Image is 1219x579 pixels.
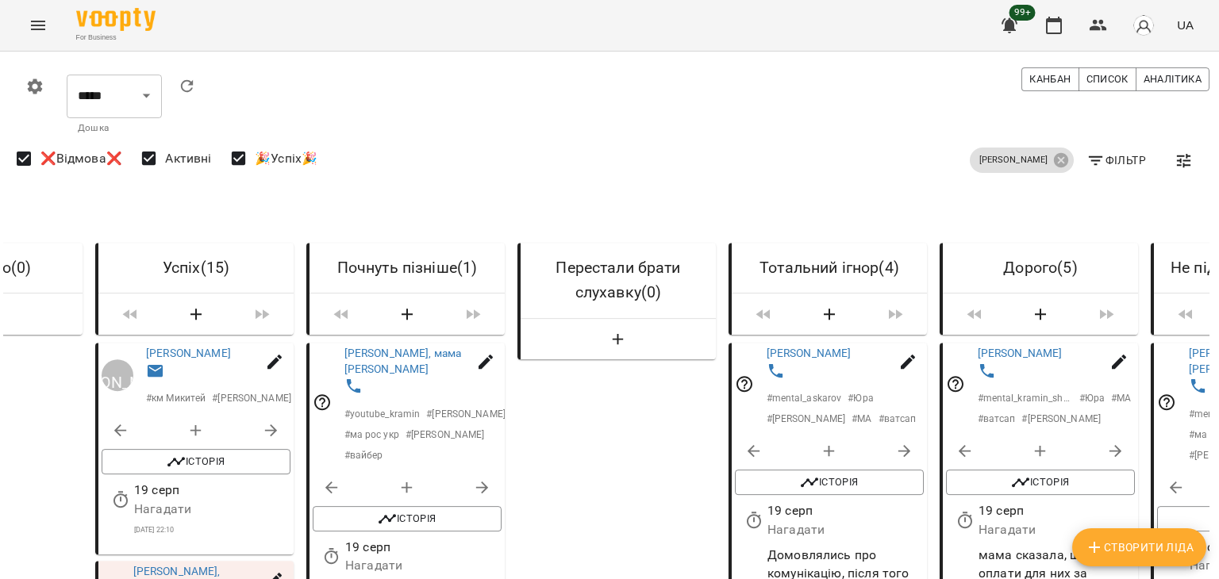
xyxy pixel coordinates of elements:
h6: Перестали брати слухавку ( 0 ) [533,255,703,305]
span: Пересунути лідів з колонки [1160,300,1211,328]
svg: Відповідальний співробітник не заданий [313,393,332,412]
p: # [PERSON_NAME] [212,391,291,405]
p: # Юра [1079,391,1105,405]
p: Нагадати [979,520,1135,539]
span: ❌Відмова❌ [40,149,122,168]
p: # [PERSON_NAME] [406,427,485,441]
span: Історія [110,452,283,471]
p: [PERSON_NAME] [979,154,1048,167]
button: Історія [735,470,924,495]
button: Канбан [1021,67,1079,91]
p: # mental_askarov [767,391,842,405]
span: Канбан [1029,71,1071,88]
div: ДТ Ірина Микитей [102,359,133,391]
span: 🎉Успіх🎉 [255,149,317,168]
h6: Дорого ( 5 ) [956,255,1125,280]
span: Пересунути лідів з колонки [949,300,1000,328]
span: Пересунути лідів з колонки [448,300,498,328]
a: ДТ [PERSON_NAME] [102,359,133,391]
span: Історія [321,509,494,528]
button: Фільтр [1080,146,1152,174]
p: Нагадати [345,556,502,575]
a: [PERSON_NAME], мама [PERSON_NAME] [344,347,462,375]
p: Нагадати [134,500,290,519]
button: Створити Ліда [527,325,709,354]
button: Список [1079,67,1136,91]
span: For Business [76,33,156,43]
p: 19 серп [979,501,1135,520]
span: Пересунути лідів з колонки [738,300,789,328]
img: avatar_s.png [1132,14,1155,36]
p: # [PERSON_NAME] [1021,412,1101,426]
p: 19 серп [767,501,924,520]
a: [PERSON_NAME] [146,347,231,359]
button: Історія [313,506,502,531]
span: Пересунути лідів з колонки [1081,300,1132,328]
p: # ватсап [879,412,917,426]
span: UA [1177,17,1194,33]
p: # youtube_kramin [344,406,421,420]
p: # МА [852,412,871,426]
svg: Відповідальний співробітник не заданий [735,374,754,393]
p: # МА [1111,391,1131,405]
p: # ватсап [978,412,1016,426]
button: Menu [19,6,57,44]
h6: Почнуть пізніше ( 1 ) [322,255,492,280]
span: Пересунути лідів з колонки [105,300,156,328]
span: 99+ [1009,5,1036,21]
span: Пересунути лідів з колонки [316,300,367,328]
p: Дошка [78,121,151,136]
p: # [PERSON_NAME] [426,406,506,420]
p: # mental_kramin_short [978,391,1073,405]
button: UA [1171,10,1200,40]
p: # вайбер [344,447,383,462]
button: Створити Ліда [162,300,230,328]
svg: Відповідальний співробітник не заданий [946,374,965,393]
span: Історія [954,473,1127,492]
p: Нагадати [767,520,924,539]
span: Пересунути лідів з колонки [236,300,287,328]
p: [DATE] 22:10 [134,524,290,535]
a: [PERSON_NAME] [767,347,852,359]
button: Історія [946,470,1135,495]
p: # [PERSON_NAME] [767,412,846,426]
h6: Тотальний ігнор ( 4 ) [744,255,914,280]
button: Створити Ліда [1072,528,1206,566]
span: Фільтр [1086,151,1146,170]
p: # ма рос укр [344,427,399,441]
div: [PERSON_NAME] [970,148,1074,173]
button: Аналітика [1136,67,1209,91]
a: [PERSON_NAME] [978,347,1063,359]
h6: Успіх ( 15 ) [111,255,281,280]
button: Історія [102,449,290,474]
span: Аналітика [1144,71,1202,88]
p: # Юра [848,391,873,405]
p: 19 серп [134,481,290,500]
span: Активні [165,149,211,168]
p: # км Микитей [146,391,206,405]
svg: Відповідальний співробітник не заданий [1157,393,1176,412]
img: Voopty Logo [76,8,156,31]
button: Створити Ліда [1006,300,1075,328]
span: Історія [743,473,916,492]
span: Список [1086,71,1129,88]
button: Створити Ліда [373,300,441,328]
span: Створити Ліда [1085,538,1194,557]
p: 19 серп [345,538,502,557]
